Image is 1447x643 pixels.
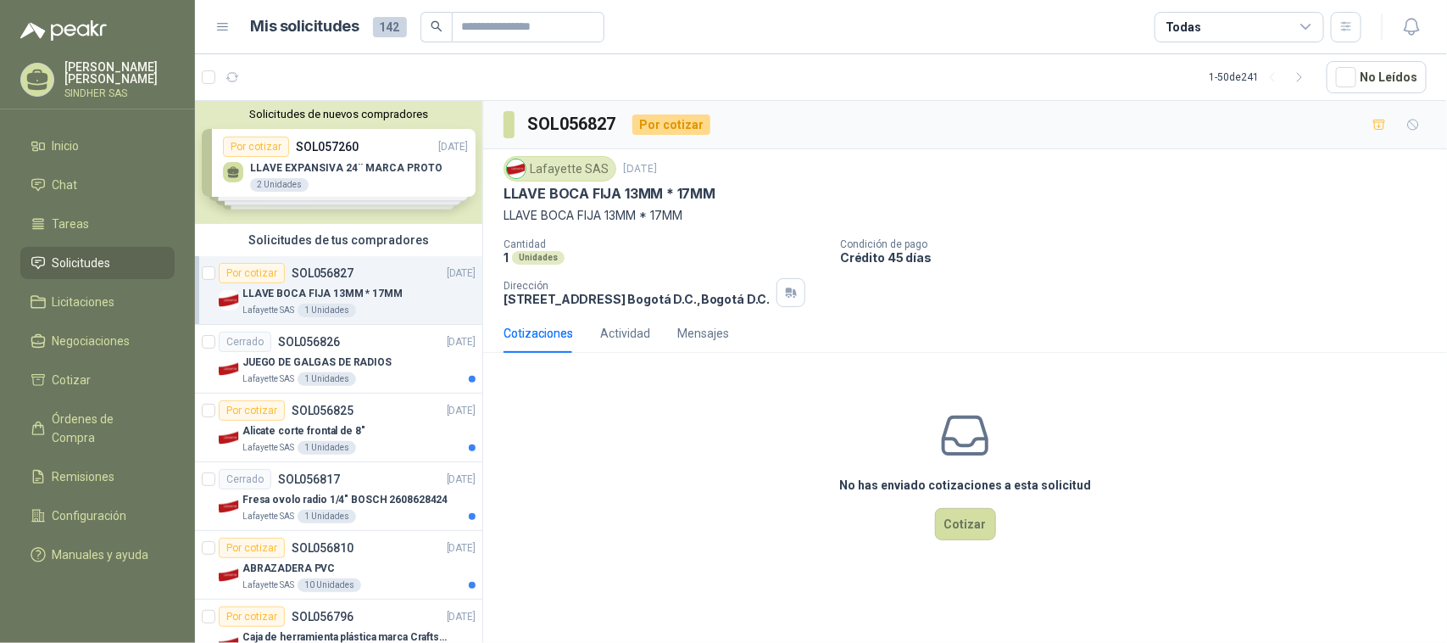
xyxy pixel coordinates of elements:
p: LLAVE BOCA FIJA 13MM * 17MM [504,206,1427,225]
div: Lafayette SAS [504,156,616,182]
p: [DATE] [623,161,657,177]
div: Cotizaciones [504,324,573,343]
button: Solicitudes de nuevos compradores [202,108,476,120]
h1: Mis solicitudes [251,14,359,39]
div: 10 Unidades [298,579,361,592]
img: Company Logo [219,496,239,517]
p: SOL056826 [278,336,340,348]
a: CerradoSOL056826[DATE] Company LogoJUEGO DE GALGAS DE RADIOSLafayette SAS1 Unidades [195,325,482,394]
span: Remisiones [53,467,115,486]
div: 1 Unidades [298,510,356,523]
p: Crédito 45 días [840,250,1440,265]
h3: SOL056827 [528,111,619,137]
p: [DATE] [447,403,476,419]
p: JUEGO DE GALGAS DE RADIOS [242,355,392,371]
img: Company Logo [219,290,239,310]
div: Actividad [600,324,650,343]
img: Company Logo [219,428,239,448]
p: [PERSON_NAME] [PERSON_NAME] [64,61,175,85]
p: Condición de pago [840,238,1440,250]
div: 1 Unidades [298,372,356,386]
p: 1 [504,250,509,265]
a: Por cotizarSOL056827[DATE] Company LogoLLAVE BOCA FIJA 13MM * 17MMLafayette SAS1 Unidades [195,256,482,325]
p: SOL056827 [292,267,353,279]
p: [DATE] [447,472,476,488]
p: Alicate corte frontal de 8" [242,423,365,439]
a: Por cotizarSOL056810[DATE] Company LogoABRAZADERA PVCLafayette SAS10 Unidades [195,531,482,600]
span: Solicitudes [53,254,111,272]
a: Tareas [20,208,175,240]
span: search [431,20,442,32]
div: 1 Unidades [298,304,356,317]
a: CerradoSOL056817[DATE] Company LogoFresa ovolo radio 1/4" BOSCH 2608628424Lafayette SAS1 Unidades [195,462,482,531]
a: Configuración [20,500,175,532]
span: Cotizar [53,371,92,389]
p: SOL056825 [292,405,353,417]
div: Unidades [512,251,565,265]
p: ABRAZADERA PVC [242,561,335,577]
div: Por cotizar [219,538,285,558]
img: Company Logo [507,159,526,178]
span: Licitaciones [53,293,115,311]
p: [DATE] [447,609,476,625]
span: Inicio [53,137,80,155]
div: Solicitudes de tus compradores [195,224,482,256]
p: LLAVE BOCA FIJA 13MM * 17MM [504,185,715,203]
img: Company Logo [219,359,239,379]
h3: No has enviado cotizaciones a esta solicitud [839,476,1091,495]
span: Manuales y ayuda [53,545,149,564]
div: Por cotizar [219,263,285,283]
a: Órdenes de Compra [20,403,175,454]
a: Remisiones [20,461,175,493]
div: Por cotizar [632,115,710,135]
p: Cantidad [504,238,826,250]
p: [DATE] [447,266,476,282]
span: Configuración [53,506,127,525]
p: [STREET_ADDRESS] Bogotá D.C. , Bogotá D.C. [504,292,770,306]
div: Por cotizar [219,607,285,627]
p: Lafayette SAS [242,510,294,523]
p: SOL056817 [278,473,340,485]
span: Tareas [53,215,90,233]
p: Lafayette SAS [242,372,294,386]
div: 1 Unidades [298,441,356,455]
div: 1 - 50 de 241 [1209,64,1313,91]
p: Lafayette SAS [242,441,294,455]
button: Cotizar [935,508,996,540]
p: LLAVE BOCA FIJA 13MM * 17MM [242,286,403,302]
span: Órdenes de Compra [53,410,159,447]
div: Solicitudes de nuevos compradoresPor cotizarSOL057260[DATE] LLAVE EXPANSIVA 24¨ MARCA PROTO2 Unid... [195,101,482,224]
p: Lafayette SAS [242,304,294,317]
div: Cerrado [219,332,271,352]
a: Licitaciones [20,286,175,318]
p: [DATE] [447,334,476,350]
p: SOL056810 [292,542,353,554]
div: Por cotizar [219,400,285,421]
p: Fresa ovolo radio 1/4" BOSCH 2608628424 [242,492,448,508]
div: Cerrado [219,469,271,489]
span: Chat [53,176,78,194]
a: Solicitudes [20,247,175,279]
p: Lafayette SAS [242,579,294,592]
div: Mensajes [677,324,729,343]
a: Inicio [20,130,175,162]
button: No Leídos [1327,61,1427,93]
div: Todas [1166,18,1201,36]
p: SINDHER SAS [64,88,175,98]
img: Company Logo [219,565,239,585]
p: Dirección [504,280,770,292]
p: SOL056796 [292,611,353,623]
a: Cotizar [20,364,175,396]
span: Negociaciones [53,332,131,350]
a: Por cotizarSOL056825[DATE] Company LogoAlicate corte frontal de 8"Lafayette SAS1 Unidades [195,394,482,462]
img: Logo peakr [20,20,107,41]
p: [DATE] [447,540,476,556]
a: Negociaciones [20,325,175,357]
a: Chat [20,169,175,201]
span: 142 [373,17,407,37]
a: Manuales y ayuda [20,539,175,571]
